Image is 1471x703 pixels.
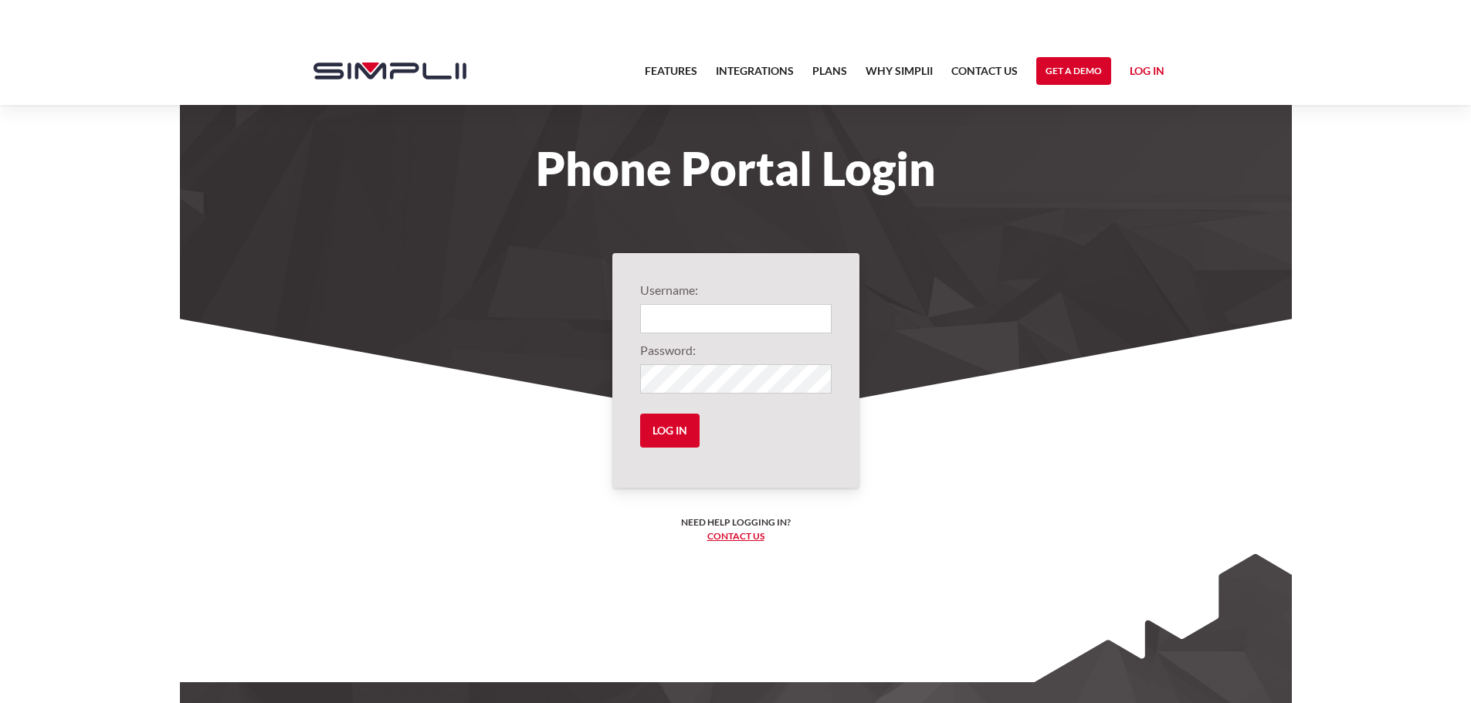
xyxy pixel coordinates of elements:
[298,37,466,105] a: home
[681,515,791,543] h6: Need help logging in? ‍
[645,62,697,90] a: Features
[707,530,764,542] a: Contact us
[716,62,794,90] a: Integrations
[640,414,700,448] input: Log in
[298,151,1174,185] h1: Phone Portal Login
[640,281,832,460] form: Login
[1036,57,1111,85] a: Get a Demo
[640,341,832,360] label: Password:
[1130,62,1164,85] a: Log in
[314,63,466,79] img: Simplii
[812,62,847,90] a: Plans
[640,281,832,299] label: Username:
[951,62,1018,90] a: Contact US
[866,62,933,90] a: Why Simplii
